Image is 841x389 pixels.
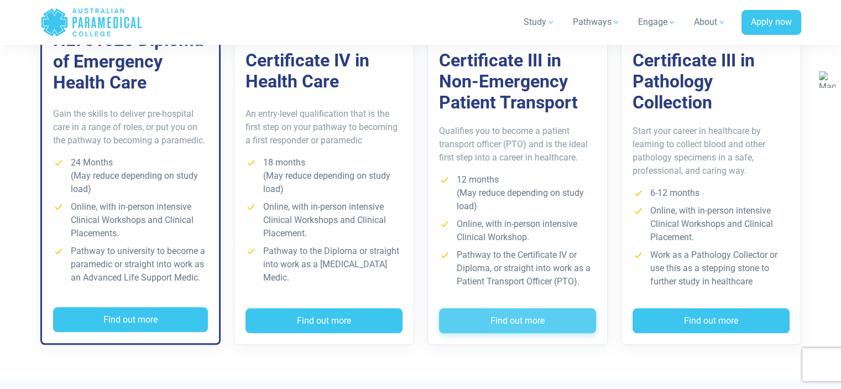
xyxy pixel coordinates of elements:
[633,28,790,113] h3: HLT37215 Certificate III in Pathology Collection
[245,200,403,240] li: Online, with in-person intensive Clinical Workshops and Clinical Placement.
[53,29,208,93] h3: HLT51020 Diploma of Emergency Health Care
[245,245,403,284] li: Pathway to the Diploma or straight into work as a [MEDICAL_DATA] Medic.
[439,217,596,244] li: Online, with in-person intensive Clinical Workshop.
[439,28,596,113] h3: HLT31120 Certificate III in Non-Emergency Patient Transport
[245,308,403,334] button: Find out more
[633,308,790,334] button: Find out more
[633,125,790,178] p: Start your career in healthcare by learning to collect blood and other pathology specimens in a s...
[53,107,208,147] p: Gain the skills to deliver pre-hospital care in a range of roles, or put you on the pathway to be...
[439,173,596,213] li: 12 months (May reduce depending on study load)
[53,200,208,240] li: Online, with in-person intensive Clinical Workshops and Clinical Placements.
[245,28,403,92] h3: HLT41120 Certificate IV in Health Care
[53,245,208,284] li: Pathway to university to become a paramedic or straight into work as an Advanced Life Support Medic.
[439,248,596,288] li: Pathway to the Certificate IV or Diploma, or straight into work as a Patient Transport Officer (P...
[633,204,790,244] li: Online, with in-person intensive Clinical Workshops and Clinical Placement.
[439,308,596,334] button: Find out more
[53,307,208,333] button: Find out more
[53,156,208,196] li: 24 Months (May reduce depending on study load)
[245,156,403,196] li: 18 months (May reduce depending on study load)
[245,107,403,147] p: An entry-level qualification that is the first step on your pathway to becoming a first responder...
[633,248,790,288] li: Work as a Pathology Collector or use this as a stepping stone to further study in healthcare
[633,186,790,200] li: 6-12 months
[439,125,596,164] p: Qualifies you to become a patient transport officer (PTO) and is the ideal first step into a care...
